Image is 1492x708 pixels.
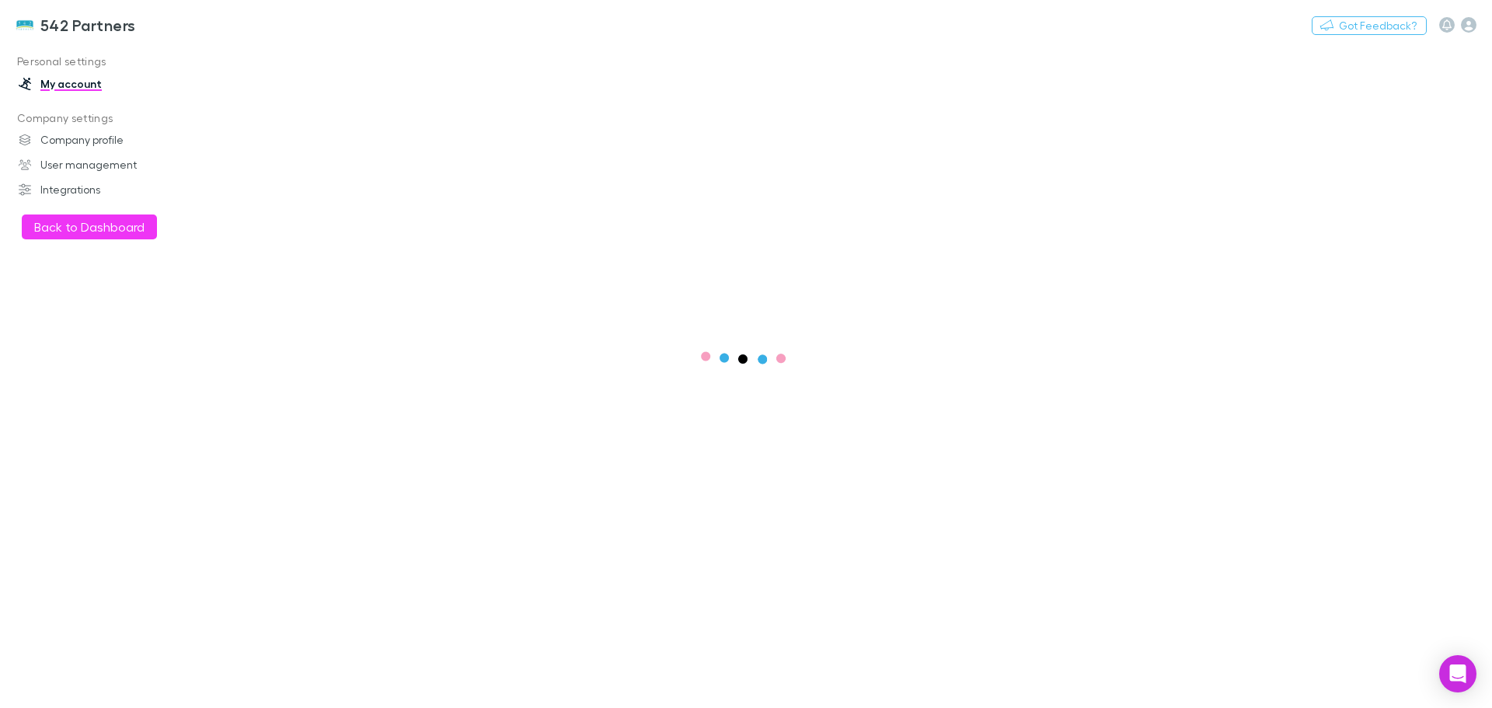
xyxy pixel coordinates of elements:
[1312,16,1427,35] button: Got Feedback?
[6,6,145,44] a: 542 Partners
[3,177,210,202] a: Integrations
[3,71,210,96] a: My account
[16,16,34,34] img: 542 Partners's Logo
[22,214,157,239] button: Back to Dashboard
[3,127,210,152] a: Company profile
[3,52,210,71] p: Personal settings
[1439,655,1476,692] div: Open Intercom Messenger
[3,109,210,128] p: Company settings
[3,152,210,177] a: User management
[40,16,136,34] h3: 542 Partners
